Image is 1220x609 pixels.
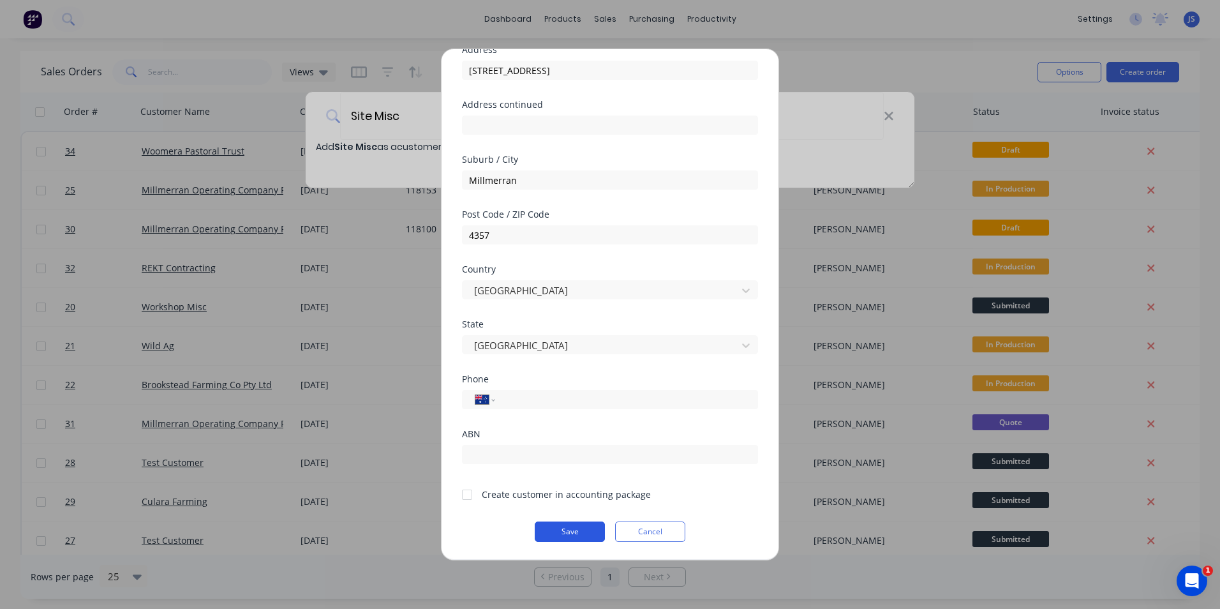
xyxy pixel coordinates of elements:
div: Phone [462,375,758,384]
div: ABN [462,430,758,439]
button: Save [535,522,605,542]
div: Create customer in accounting package [482,488,651,501]
div: Address continued [462,100,758,109]
span: 1 [1203,566,1213,576]
div: Post Code / ZIP Code [462,210,758,219]
div: Address [462,45,758,54]
iframe: Intercom live chat [1177,566,1207,596]
button: Cancel [615,522,685,542]
div: Suburb / City [462,155,758,164]
div: Country [462,265,758,274]
div: State [462,320,758,329]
